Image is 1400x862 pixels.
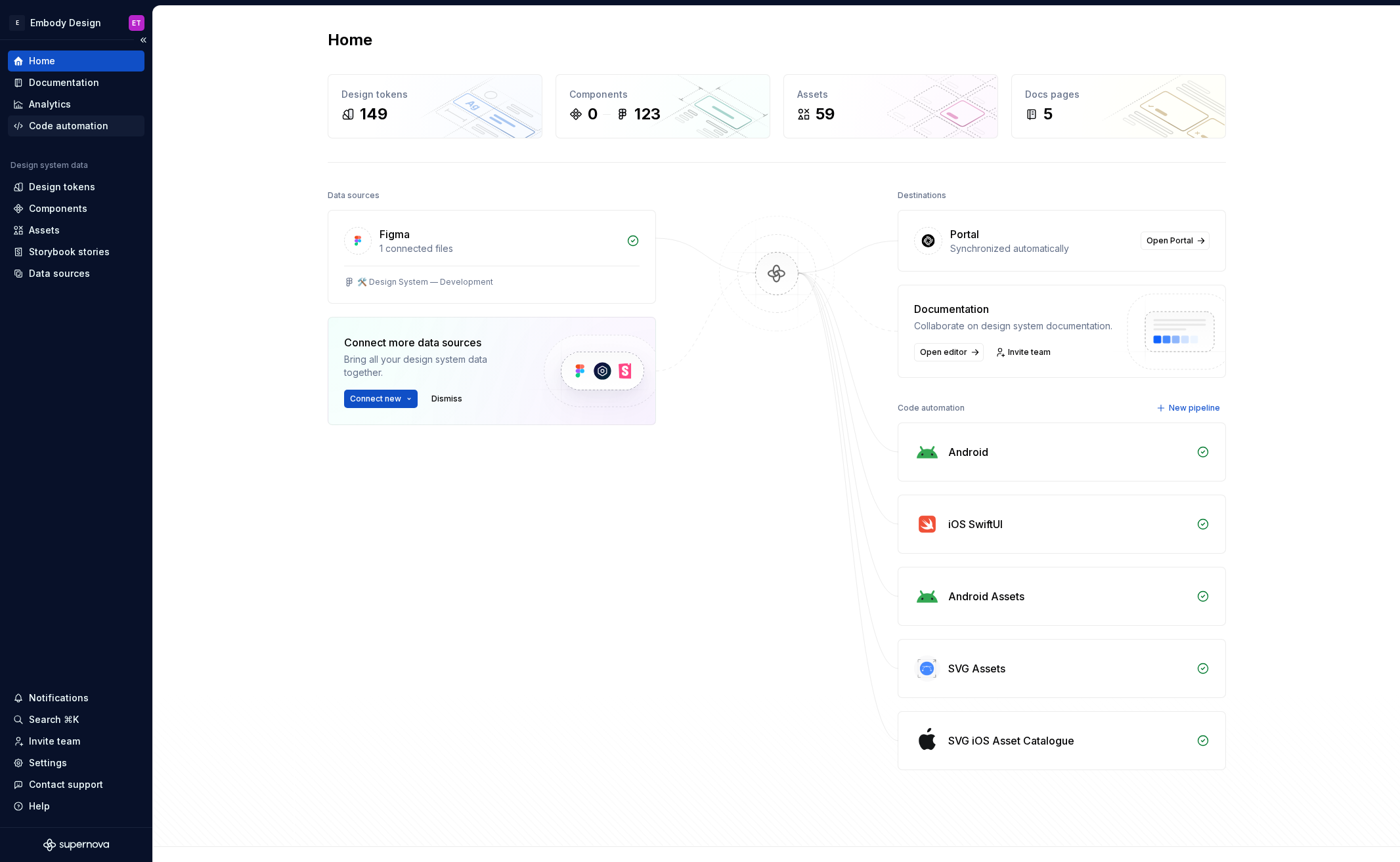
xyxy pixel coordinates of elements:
div: Assets [29,224,60,237]
button: Collapse sidebar [134,31,152,49]
button: Help [8,796,144,817]
div: iOS SwiftUI [948,516,1003,532]
a: Design tokens [8,176,144,197]
div: 1 connected files [380,242,619,255]
a: Invite team [8,731,144,752]
div: Analytics [29,98,71,111]
div: SVG Assets [948,661,1005,676]
div: Data sources [328,186,380,205]
div: Collaborate on design system documentation. [914,319,1112,333]
div: Notifications [29,691,89,705]
span: Open Portal [1147,236,1193,246]
button: Search ⌘K [8,709,144,730]
span: New pipeline [1169,403,1220,413]
h2: Home [328,30,372,51]
div: Connect more data sources [344,335,521,350]
a: Design tokens149 [328,74,542,138]
div: Home [29,54,55,68]
button: Notifications [8,688,144,708]
div: Search ⌘K [29,713,79,726]
a: Assets [8,220,144,241]
a: Open editor [914,343,984,361]
div: Invite team [29,735,80,748]
a: Analytics [8,94,144,115]
a: Figma1 connected files🛠️ Design System — Development [328,210,656,304]
span: Open editor [920,347,967,358]
div: E [9,15,25,31]
div: 0 [588,104,598,125]
div: Design tokens [29,180,95,194]
div: Figma [380,226,410,242]
div: Storybook stories [29,245,110,258]
button: EEmbody DesignET [3,9,150,37]
a: Data sources [8,263,144,284]
span: Dismiss [431,394,462,404]
div: 123 [634,104,661,125]
div: Contact support [29,778,103,791]
div: Documentation [29,76,99,89]
div: Assets [797,88,984,101]
div: Bring all your design system data together. [344,353,521,379]
a: Components0123 [556,74,770,138]
div: Documentation [914,301,1112,317]
button: Connect new [344,390,418,408]
a: Invite team [992,343,1057,361]
a: Open Portal [1141,232,1210,250]
div: Android [948,444,988,460]
div: 149 [360,104,387,125]
button: Contact support [8,774,144,795]
div: 59 [816,104,835,125]
div: Destinations [898,186,946,205]
div: Android Assets [948,588,1024,604]
div: Code automation [29,119,108,133]
button: New pipeline [1152,399,1226,417]
span: Invite team [1008,347,1051,358]
div: Data sources [29,267,90,280]
div: Settings [29,756,67,770]
a: Home [8,51,144,72]
div: Embody Design [30,16,101,30]
div: Components [29,202,87,215]
a: Code automation [8,115,144,136]
svg: Supernova Logo [43,838,109,852]
div: Components [569,88,756,101]
div: Synchronized automatically [950,242,1133,255]
button: Dismiss [426,390,468,408]
a: Components [8,198,144,219]
a: Storybook stories [8,241,144,262]
span: Connect new [350,394,401,404]
div: 🛠️ Design System — Development [357,277,493,287]
a: Assets59 [783,74,998,138]
div: Portal [950,226,979,242]
a: Settings [8,752,144,773]
a: Documentation [8,72,144,93]
div: Docs pages [1025,88,1212,101]
div: Design system data [11,160,88,171]
div: Code automation [898,399,965,417]
div: 5 [1043,104,1053,125]
div: SVG iOS Asset Catalogue [948,733,1074,749]
div: ET [132,18,141,28]
div: Help [29,800,50,813]
div: Design tokens [341,88,529,101]
a: Docs pages5 [1011,74,1226,138]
